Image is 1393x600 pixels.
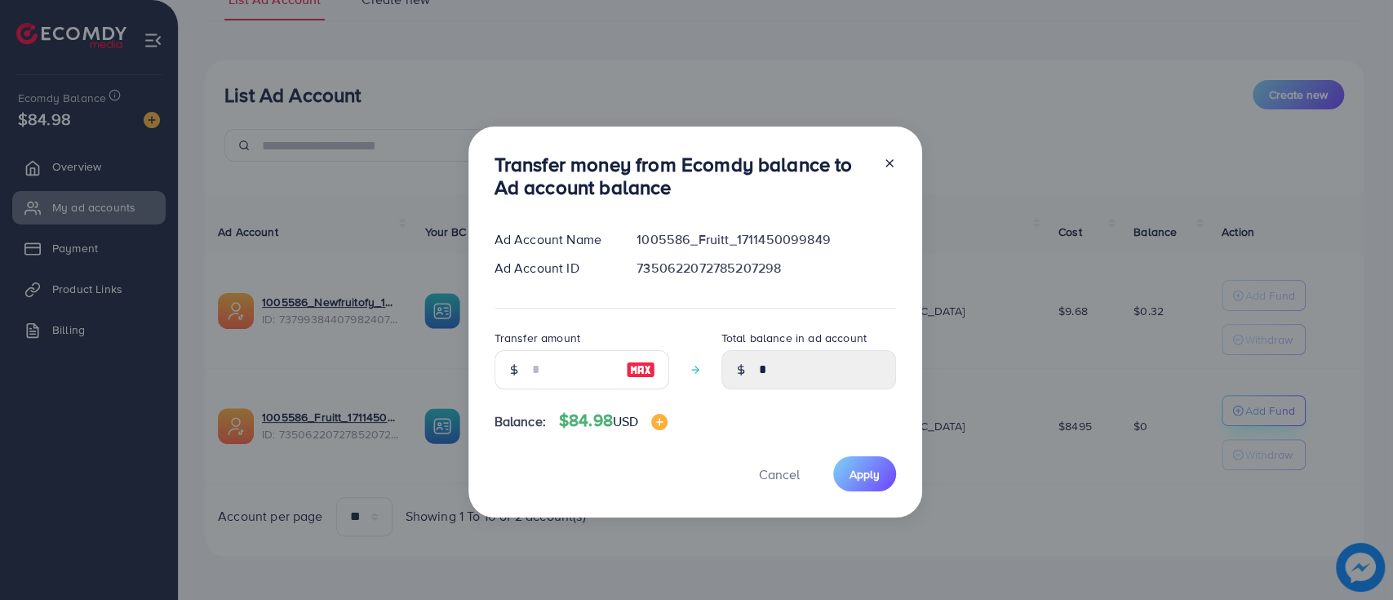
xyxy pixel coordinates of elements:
label: Total balance in ad account [721,330,867,346]
label: Transfer amount [495,330,580,346]
span: Apply [850,466,880,482]
button: Apply [833,456,896,491]
h3: Transfer money from Ecomdy balance to Ad account balance [495,153,870,200]
button: Cancel [739,456,820,491]
div: Ad Account ID [481,259,624,278]
div: 1005586_Fruitt_1711450099849 [623,230,908,249]
div: 7350622072785207298 [623,259,908,278]
h4: $84.98 [559,411,668,431]
img: image [626,360,655,380]
span: Balance: [495,412,546,431]
div: Ad Account Name [481,230,624,249]
span: Cancel [759,465,800,483]
img: image [651,414,668,430]
span: USD [613,412,638,430]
